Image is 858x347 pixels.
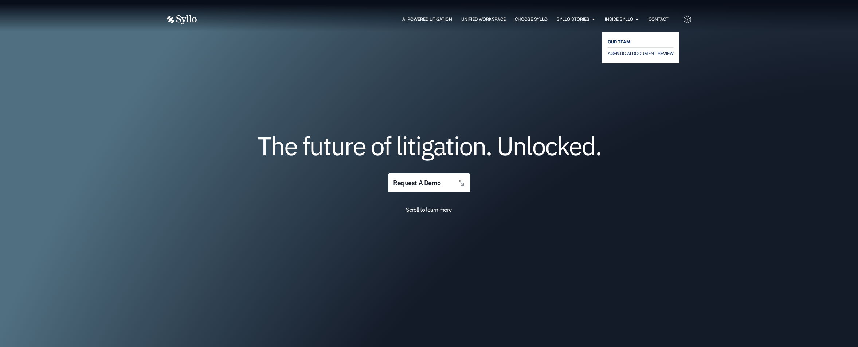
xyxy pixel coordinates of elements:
[402,16,452,23] a: AI Powered Litigation
[515,16,548,23] a: Choose Syllo
[406,206,452,213] span: Scroll to learn more
[167,15,197,24] img: Vector
[608,38,630,46] span: OUR TEAM
[393,180,440,187] span: request a demo
[608,38,674,46] a: OUR TEAM
[605,16,633,23] a: Inside Syllo
[649,16,669,23] a: Contact
[557,16,589,23] a: Syllo Stories
[211,16,669,23] div: Menu Toggle
[211,16,669,23] nav: Menu
[211,134,648,158] h1: The future of litigation. Unlocked.
[461,16,506,23] a: Unified Workspace
[608,49,674,58] a: AGENTIC AI DOCUMENT REVIEW
[388,173,469,193] a: request a demo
